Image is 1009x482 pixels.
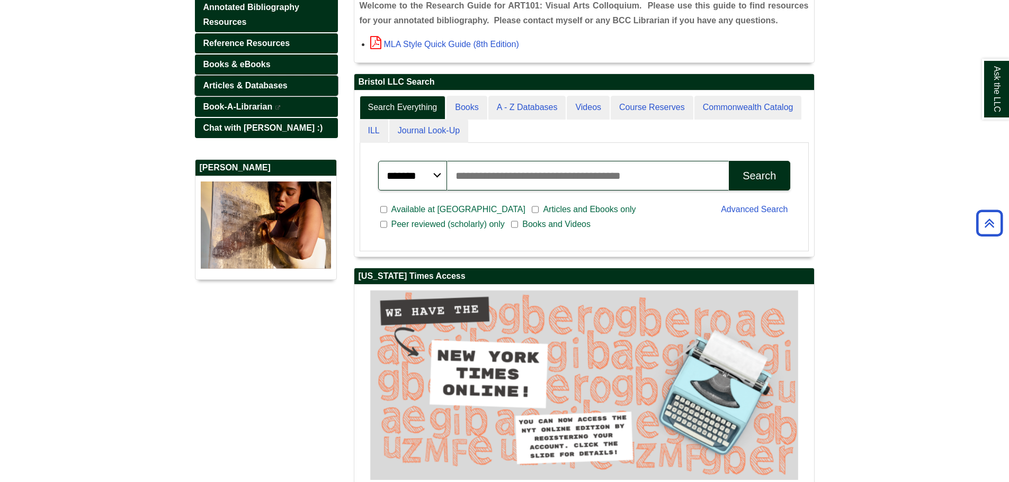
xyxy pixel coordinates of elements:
span: Welcome to the Research Guide for ART101: Visual Arts Colloquium. Please use this guide to find r... [360,1,809,25]
input: Books and Videos [511,220,518,229]
a: Articles & Databases [195,76,338,96]
span: Chat with [PERSON_NAME] :) [203,123,323,132]
h2: [US_STATE] Times Access [354,268,814,285]
span: Peer reviewed (scholarly) only [387,218,509,231]
a: Reference Resources [195,33,338,53]
h2: [PERSON_NAME] [195,160,336,176]
input: Peer reviewed (scholarly) only [380,220,387,229]
a: Advanced Search [721,205,788,214]
div: slideshow [370,290,798,480]
span: Annotated Bibliography Resources [203,3,299,26]
a: ILL [360,119,388,143]
a: Chat with [PERSON_NAME] :) [195,118,338,138]
a: Books [447,96,487,120]
button: Search [729,161,790,190]
span: Reference Resources [203,39,290,48]
h2: Bristol LLC Search [354,74,814,90]
a: Book-A-Librarian [195,97,338,117]
i: This link opens in a new window [275,105,281,110]
a: Back to Top [972,216,1006,230]
a: Course Reserves [611,96,693,120]
a: Commonwealth Catalog [694,96,802,120]
div: Search [743,170,776,182]
span: Book-A-Librarian [203,102,273,111]
a: MLA Style Quick Guide (8th Edition) [370,40,519,49]
input: Articles and Ebooks only [532,205,539,214]
a: Search Everything [360,96,446,120]
span: Articles & Databases [203,81,288,90]
a: Videos [567,96,610,120]
span: Books & eBooks [203,60,271,69]
a: A - Z Databases [488,96,566,120]
a: Journal Look-Up [389,119,468,143]
span: Books and Videos [518,218,595,231]
span: Available at [GEOGRAPHIC_DATA] [387,203,530,216]
span: Articles and Ebooks only [539,203,640,216]
a: Books & eBooks [195,54,338,75]
input: Available at [GEOGRAPHIC_DATA] [380,205,387,214]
